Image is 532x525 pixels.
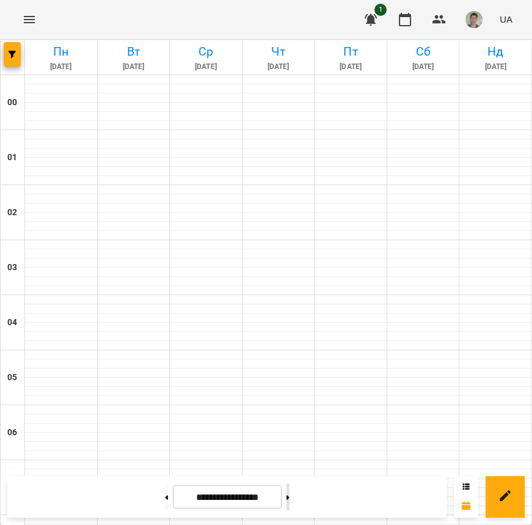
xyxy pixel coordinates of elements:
h6: 01 [7,151,17,164]
h6: 04 [7,316,17,329]
h6: [DATE] [461,61,530,73]
h6: [DATE] [100,61,168,73]
button: Menu [15,5,44,34]
span: 1 [374,4,387,16]
h6: Чт [244,42,313,61]
h6: 03 [7,261,17,274]
h6: 05 [7,371,17,384]
button: UA [495,8,517,31]
h6: Сб [389,42,457,61]
h6: [DATE] [389,61,457,73]
h6: Пт [316,42,385,61]
h6: Нд [461,42,530,61]
h6: 06 [7,426,17,439]
h6: [DATE] [244,61,313,73]
h6: [DATE] [172,61,240,73]
h6: [DATE] [316,61,385,73]
h6: [DATE] [27,61,95,73]
h6: 00 [7,96,17,109]
h6: Ср [172,42,240,61]
span: UA [500,13,512,26]
h6: Вт [100,42,168,61]
img: 3644c6762f5be8525aa1697e18c5a872.jpg [465,11,483,28]
h6: 02 [7,206,17,219]
h6: Пн [27,42,95,61]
